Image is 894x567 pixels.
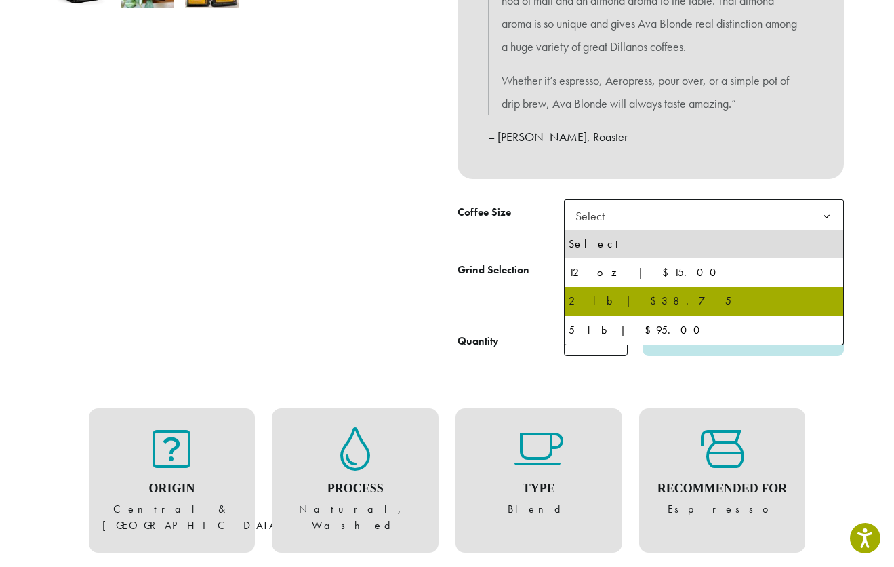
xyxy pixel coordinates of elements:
[653,482,792,496] h4: Recommended For
[569,291,839,311] div: 2 lb | $38.75
[102,482,242,496] h4: Origin
[458,260,564,280] label: Grind Selection
[102,427,242,534] figure: Central & [GEOGRAPHIC_DATA]
[458,333,499,349] div: Quantity
[569,320,839,340] div: 5 lb | $95.00
[653,427,792,518] figure: Espresso
[564,199,844,233] span: Select
[469,482,609,496] h4: Type
[458,203,564,222] label: Coffee Size
[569,262,839,283] div: 12 oz | $15.00
[285,427,425,534] figure: Natural, Washed
[285,482,425,496] h4: Process
[502,69,800,115] p: Whether it’s espresso, Aeropress, pour over, or a simple pot of drip brew, Ava Blonde will always...
[488,125,813,149] p: – [PERSON_NAME], Roaster
[565,230,843,258] li: Select
[469,427,609,518] figure: Blend
[570,203,618,229] span: Select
